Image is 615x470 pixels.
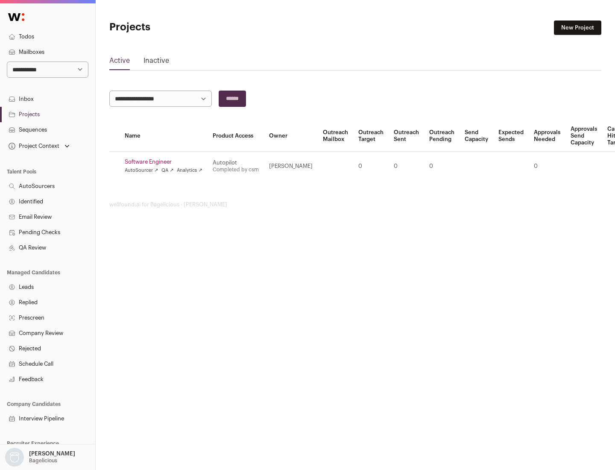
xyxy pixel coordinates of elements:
[125,167,158,174] a: AutoSourcer ↗
[213,159,259,166] div: Autopilot
[424,120,460,152] th: Outreach Pending
[29,450,75,457] p: [PERSON_NAME]
[529,152,565,181] td: 0
[565,120,602,152] th: Approvals Send Capacity
[554,21,601,35] a: New Project
[143,56,169,69] a: Inactive
[5,448,24,467] img: nopic.png
[493,120,529,152] th: Expected Sends
[7,143,59,150] div: Project Context
[120,120,208,152] th: Name
[318,120,353,152] th: Outreach Mailbox
[353,120,389,152] th: Outreach Target
[353,152,389,181] td: 0
[389,152,424,181] td: 0
[109,56,130,69] a: Active
[109,201,601,208] footer: wellfound:ai for Bagelicious - [PERSON_NAME]
[389,120,424,152] th: Outreach Sent
[125,159,202,165] a: Software Engineer
[208,120,264,152] th: Product Access
[109,21,273,34] h1: Projects
[29,457,57,464] p: Bagelicious
[3,9,29,26] img: Wellfound
[7,140,71,152] button: Open dropdown
[3,448,77,467] button: Open dropdown
[460,120,493,152] th: Send Capacity
[264,152,318,181] td: [PERSON_NAME]
[264,120,318,152] th: Owner
[529,120,565,152] th: Approvals Needed
[424,152,460,181] td: 0
[213,167,259,172] a: Completed by csm
[161,167,173,174] a: QA ↗
[177,167,202,174] a: Analytics ↗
